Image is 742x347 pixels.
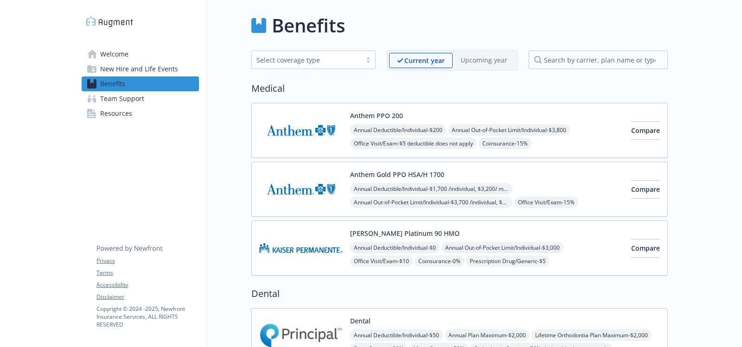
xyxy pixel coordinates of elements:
span: Team Support [100,91,144,106]
img: Anthem Blue Cross carrier logo [259,170,343,209]
button: [PERSON_NAME] Platinum 90 HMO [350,228,460,238]
a: New Hire and Life Events [82,62,199,76]
span: Compare [631,244,660,252]
button: Anthem Gold PPO HSA/H 1700 [350,170,444,179]
span: Annual Out-of-Pocket Limit/Individual - $3,700 /individual, $3,700/ member [350,196,512,208]
span: Compare [631,126,660,135]
a: Accessibility [96,281,198,289]
span: Lifetime Orthodontia Plan Maximum - $2,000 [531,329,652,341]
span: Coinsurance - 0% [415,255,464,267]
span: Welcome [100,47,128,62]
button: Compare [631,121,660,140]
span: Office Visit/Exam - 15% [514,196,578,208]
button: Anthem PPO 200 [350,111,403,120]
span: Prescription Drug/Generic - $5 [466,255,550,267]
p: Current year [404,56,445,65]
span: Upcoming year [453,53,515,68]
a: Resources [82,106,199,121]
span: Resources [100,106,132,121]
button: Dental [350,316,371,326]
h1: Benefits [272,12,345,39]
span: Office Visit/Exam - $5 deductible does not apply [350,138,477,149]
span: Annual Out-of-Pocket Limit/Individual - $3,800 [448,124,570,136]
span: Annual Deductible/Individual - $0 [350,242,440,253]
p: Copyright © 2024 - 2025 , Newfront Insurance Services, ALL RIGHTS RESERVED [96,305,198,328]
span: Coinsurance - 15% [479,138,531,149]
span: Annual Deductible/Individual - $1,700 /individual, $3,200/ member [350,183,512,195]
a: Team Support [82,91,199,106]
img: Anthem Blue Cross carrier logo [259,111,343,150]
h2: Dental [251,287,668,301]
input: search by carrier, plan name or type [529,50,668,69]
span: New Hire and Life Events [100,62,178,76]
span: Annual Deductible/Individual - $50 [350,329,443,341]
p: Upcoming year [461,55,507,65]
span: Annual Out-of-Pocket Limit/Individual - $3,000 [441,242,563,253]
div: Select coverage type [256,55,357,65]
img: Kaiser Permanente Insurance Company carrier logo [259,228,343,268]
span: Benefits [100,76,125,91]
span: Compare [631,185,660,194]
a: Disclaimer [96,293,198,301]
span: Annual Deductible/Individual - $200 [350,124,446,136]
a: Privacy [96,257,198,265]
button: Compare [631,239,660,258]
button: Compare [631,180,660,199]
h2: Medical [251,82,668,95]
a: Welcome [82,47,199,62]
span: Annual Plan Maximum - $2,000 [445,329,530,341]
a: Benefits [82,76,199,91]
span: Office Visit/Exam - $10 [350,255,413,267]
a: Terms [96,269,198,277]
